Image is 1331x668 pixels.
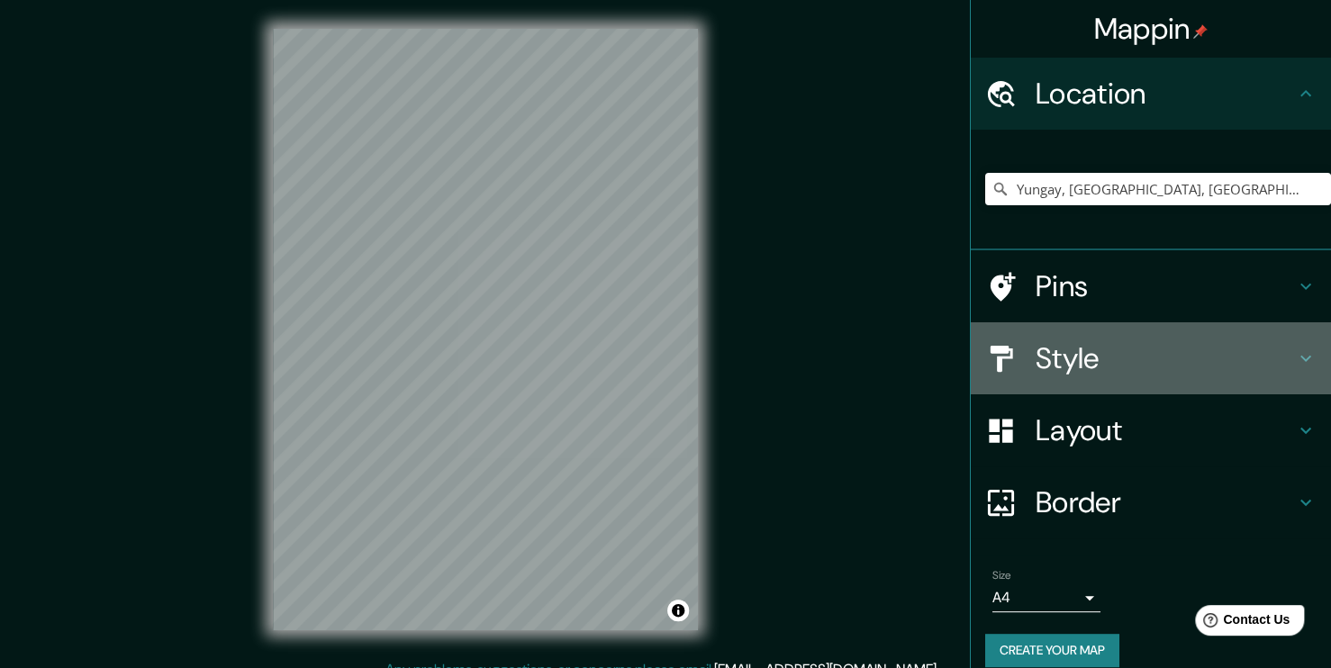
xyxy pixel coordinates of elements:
canvas: Map [273,29,698,630]
h4: Pins [1036,268,1295,304]
div: Location [971,58,1331,130]
div: Border [971,466,1331,538]
input: Pick your city or area [985,173,1331,205]
div: Layout [971,394,1331,466]
h4: Layout [1036,412,1295,448]
h4: Border [1036,484,1295,520]
h4: Mappin [1094,11,1209,47]
button: Toggle attribution [667,600,689,621]
div: A4 [992,583,1100,612]
h4: Location [1036,76,1295,112]
h4: Style [1036,340,1295,376]
iframe: Help widget launcher [1171,598,1311,648]
button: Create your map [985,634,1119,667]
div: Pins [971,250,1331,322]
label: Size [992,568,1011,583]
div: Style [971,322,1331,394]
img: pin-icon.png [1193,24,1208,39]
